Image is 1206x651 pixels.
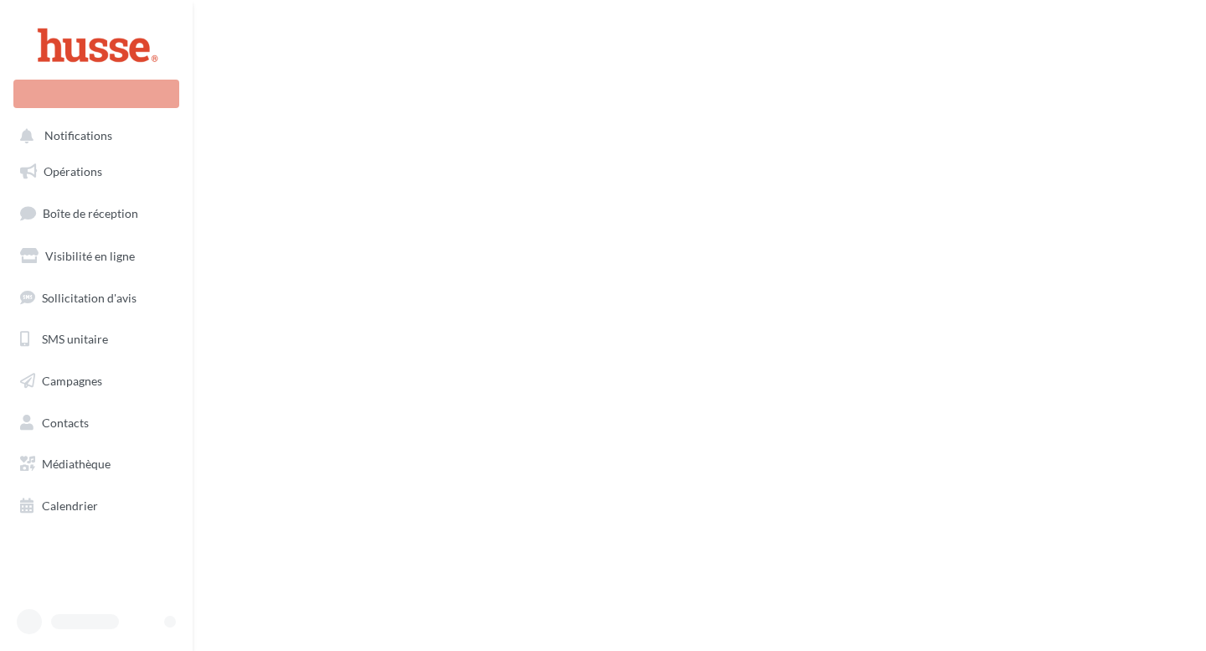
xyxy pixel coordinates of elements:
[42,499,98,513] span: Calendrier
[42,290,137,304] span: Sollicitation d'avis
[44,129,112,143] span: Notifications
[10,195,183,231] a: Boîte de réception
[10,406,183,441] a: Contacts
[45,249,135,263] span: Visibilité en ligne
[42,457,111,471] span: Médiathèque
[42,416,89,430] span: Contacts
[42,332,108,346] span: SMS unitaire
[13,80,179,108] div: Nouvelle campagne
[10,239,183,274] a: Visibilité en ligne
[10,154,183,189] a: Opérations
[10,322,183,357] a: SMS unitaire
[10,488,183,524] a: Calendrier
[42,374,102,388] span: Campagnes
[10,281,183,316] a: Sollicitation d'avis
[43,206,138,220] span: Boîte de réception
[44,164,102,178] span: Opérations
[10,447,183,482] a: Médiathèque
[10,364,183,399] a: Campagnes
